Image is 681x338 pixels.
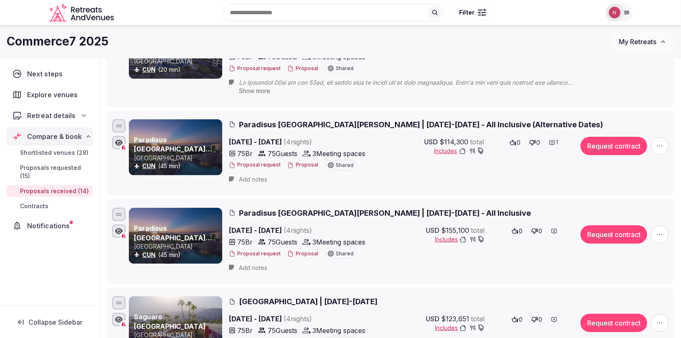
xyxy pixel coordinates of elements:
a: Saguaro [GEOGRAPHIC_DATA] [134,313,206,330]
span: Paradisus [GEOGRAPHIC_DATA][PERSON_NAME] | [DATE]-[DATE] - All Inclusive [239,208,531,218]
span: Lo Ipsumdol 00si am con 53ad, eli seddo eius te incidi utl et dolo magnaaliqua. Enim'a min veni q... [239,78,603,87]
span: USD [426,225,440,235]
span: 0 [519,315,523,324]
span: Retreat details [27,111,75,121]
span: Explore venues [27,90,81,100]
button: CUN [142,162,156,170]
span: My Retreats [619,38,656,46]
span: 3 Meeting spaces [312,325,365,335]
span: 0 [539,315,543,324]
img: Nathalia Bilotti [609,7,621,18]
button: Request contract [580,137,647,155]
span: ( 4 night s ) [284,138,312,146]
h1: Commerce7 2025 [7,33,108,50]
a: Contracts [7,200,93,212]
button: CUN [142,251,156,259]
span: Filter [459,8,475,17]
button: CUN [142,66,156,74]
span: 1 [556,139,558,146]
span: Shared [336,66,354,71]
span: 0 [519,227,523,235]
p: [GEOGRAPHIC_DATA] [134,242,221,251]
a: CUN [142,251,156,258]
span: Contracts [20,202,48,210]
span: [GEOGRAPHIC_DATA] | [DATE]-[DATE] [239,296,377,307]
span: 75 Br [237,149,253,159]
span: [DATE] - [DATE] [229,225,376,235]
span: $155,100 [441,225,469,235]
span: Shortlisted venues (28) [20,149,88,157]
span: ( 4 night s ) [284,226,312,235]
div: (45 min) [134,162,221,170]
span: 75 Br [237,237,253,247]
div: (45 min) [134,251,221,259]
button: Proposal [287,161,318,169]
span: Compare & book [27,131,82,141]
button: Filter [454,5,492,20]
a: Proposals requested (15) [7,162,93,182]
a: Paradisus [GEOGRAPHIC_DATA][PERSON_NAME] - [GEOGRAPHIC_DATA] [134,136,212,172]
a: Notifications [7,217,93,235]
button: Proposal [287,250,318,257]
button: 0 [527,137,543,149]
span: 75 Guests [268,325,297,335]
span: 75 Guests [268,237,297,247]
button: 0 [529,314,545,325]
button: 0 [509,314,525,325]
span: [DATE] - [DATE] [229,137,376,147]
span: 75 Br [237,325,253,335]
button: Proposal request [229,250,281,257]
span: USD [426,314,440,324]
svg: Retreats and Venues company logo [49,3,116,22]
span: 3 Meeting spaces [312,237,365,247]
button: Request contract [580,225,647,244]
a: Visit the homepage [49,3,116,22]
span: Paradisus [GEOGRAPHIC_DATA][PERSON_NAME] | [DATE]-[DATE] - All Inclusive (Alternative Dates) [239,119,603,130]
button: My Retreats [611,31,674,52]
button: Includes [435,235,485,244]
div: (20 min) [134,66,221,74]
span: Notifications [27,221,73,231]
button: 0 [507,137,523,149]
a: Shortlisted venues (28) [7,147,93,159]
span: 0 [539,227,543,235]
button: 0 [529,225,545,237]
span: Next steps [27,69,66,79]
span: Add notes [239,175,267,184]
a: Next steps [7,65,93,83]
button: Proposal request [229,65,281,72]
span: ( 4 night s ) [284,315,312,323]
button: Proposal [287,65,318,72]
span: total [470,137,484,147]
span: total [471,225,485,235]
span: 0 [537,139,540,147]
button: Collapse Sidebar [7,313,93,331]
span: total [471,314,485,324]
span: Add notes [239,264,267,272]
span: [DATE] - [DATE] [229,314,376,324]
span: Proposals requested (15) [20,164,89,180]
a: CUN [142,162,156,169]
button: Includes [435,147,484,155]
span: Collapse Sidebar [28,318,83,326]
span: 75 Guests [268,149,297,159]
a: Proposals received (14) [7,185,93,197]
p: [GEOGRAPHIC_DATA] [134,154,221,162]
a: Paradisus [GEOGRAPHIC_DATA][PERSON_NAME] - [GEOGRAPHIC_DATA] [134,224,212,260]
span: Proposals received (14) [20,187,89,195]
span: Shared [336,251,354,256]
p: [GEOGRAPHIC_DATA] [134,57,221,66]
span: Show more [239,87,270,94]
span: USD [425,137,438,147]
button: Request contract [580,314,647,332]
span: 3 Meeting spaces [312,149,365,159]
a: CUN [142,66,156,73]
button: 0 [509,225,525,237]
button: Includes [435,324,485,332]
span: Shared [336,163,354,168]
span: 0 [517,139,521,147]
button: Proposal request [229,161,281,169]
